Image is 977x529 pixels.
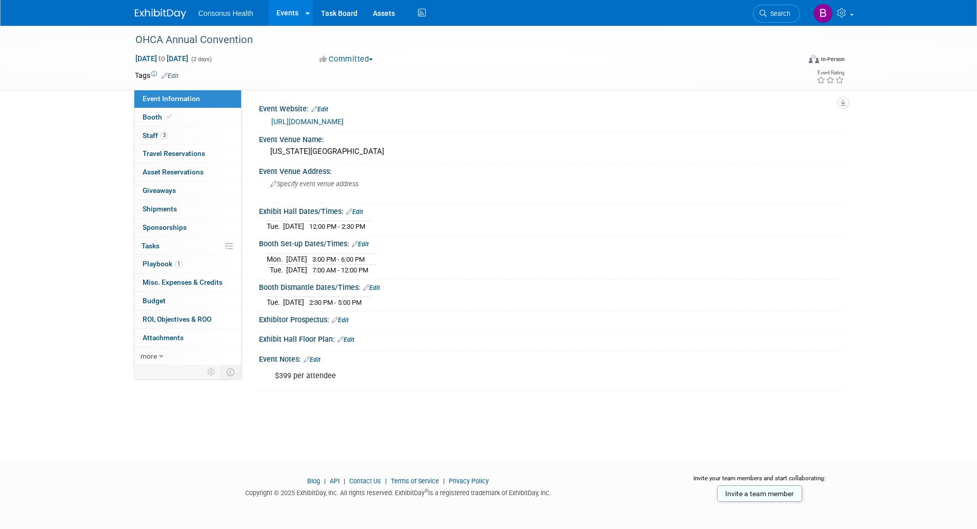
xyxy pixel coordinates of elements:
[267,144,835,160] div: [US_STATE][GEOGRAPHIC_DATA]
[332,317,349,324] a: Edit
[740,53,845,69] div: Event Format
[161,131,168,139] span: 3
[162,72,178,80] a: Edit
[349,477,381,485] a: Contact Us
[134,90,241,108] a: Event Information
[135,486,662,498] div: Copyright © 2025 ExhibitDay, Inc. All rights reserved. ExhibitDay is a registered trademark of Ex...
[143,168,204,176] span: Asset Reservations
[352,241,369,248] a: Edit
[259,132,843,145] div: Event Venue Name:
[134,127,241,145] a: Staff3
[134,255,241,273] a: Playbook1
[132,31,785,49] div: OHCA Annual Convention
[143,260,183,268] span: Playbook
[259,164,843,177] div: Event Venue Address:
[134,310,241,328] a: ROI, Objectives & ROO
[441,477,447,485] span: |
[259,312,843,325] div: Exhibitor Prospectus:
[309,223,365,230] span: 12:00 PM - 2:30 PM
[143,315,211,323] span: ROI, Objectives & ROO
[259,351,843,365] div: Event Notes:
[134,329,241,347] a: Attachments
[270,180,358,188] span: Specify event venue address
[259,331,843,345] div: Exhibit Hall Floor Plan:
[322,477,328,485] span: |
[259,280,843,293] div: Booth Dismantle Dates/Times:
[134,182,241,200] a: Giveaways
[134,200,241,218] a: Shipments
[143,94,200,103] span: Event Information
[283,221,304,232] td: [DATE]
[286,265,307,276] td: [DATE]
[316,54,377,65] button: Committed
[134,163,241,181] a: Asset Reservations
[391,477,439,485] a: Terms of Service
[312,266,368,274] span: 7:00 AM - 12:00 PM
[135,70,178,81] td: Tags
[142,242,159,250] span: Tasks
[809,55,819,63] img: Format-Inperson.png
[449,477,489,485] a: Privacy Policy
[143,205,177,213] span: Shipments
[267,253,286,265] td: Mon.
[309,299,362,306] span: 2:30 PM - 5:00 PM
[767,10,790,17] span: Search
[267,221,283,232] td: Tue.
[203,365,221,379] td: Personalize Event Tab Strip
[312,256,365,263] span: 3:00 PM - 6:00 PM
[143,223,187,231] span: Sponsorships
[259,101,843,114] div: Event Website:
[337,336,354,343] a: Edit
[813,4,833,23] img: Bridget Crane
[143,334,184,342] span: Attachments
[143,297,166,305] span: Budget
[346,208,363,215] a: Edit
[677,474,843,489] div: Invite your team members and start collaborating:
[134,237,241,255] a: Tasks
[198,9,253,17] span: Consonus Health
[220,365,241,379] td: Toggle Event Tabs
[141,352,157,360] span: more
[259,204,843,217] div: Exhibit Hall Dates/Times:
[383,477,389,485] span: |
[134,108,241,126] a: Booth
[753,5,800,23] a: Search
[259,236,843,249] div: Booth Set-up Dates/Times:
[311,106,328,113] a: Edit
[157,54,167,63] span: to
[821,55,845,63] div: In-Person
[134,347,241,365] a: more
[135,54,189,63] span: [DATE] [DATE]
[167,114,172,120] i: Booth reservation complete
[143,131,168,140] span: Staff
[134,273,241,291] a: Misc. Expenses & Credits
[363,284,380,291] a: Edit
[304,356,321,363] a: Edit
[143,186,176,194] span: Giveaways
[307,477,320,485] a: Blog
[717,485,802,502] a: Invite a team member
[330,477,340,485] a: API
[143,113,174,121] span: Booth
[267,297,283,308] td: Tue.
[134,292,241,310] a: Budget
[268,366,730,386] div: $399 per attendee
[267,265,286,276] td: Tue.
[135,9,186,19] img: ExhibitDay
[425,488,428,494] sup: ®
[134,145,241,163] a: Travel Reservations
[190,56,212,63] span: (2 days)
[271,117,344,126] a: [URL][DOMAIN_NAME]
[341,477,348,485] span: |
[283,297,304,308] td: [DATE]
[175,260,183,268] span: 1
[286,253,307,265] td: [DATE]
[134,219,241,237] a: Sponsorships
[143,149,205,158] span: Travel Reservations
[143,278,223,286] span: Misc. Expenses & Credits
[816,70,844,75] div: Event Rating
